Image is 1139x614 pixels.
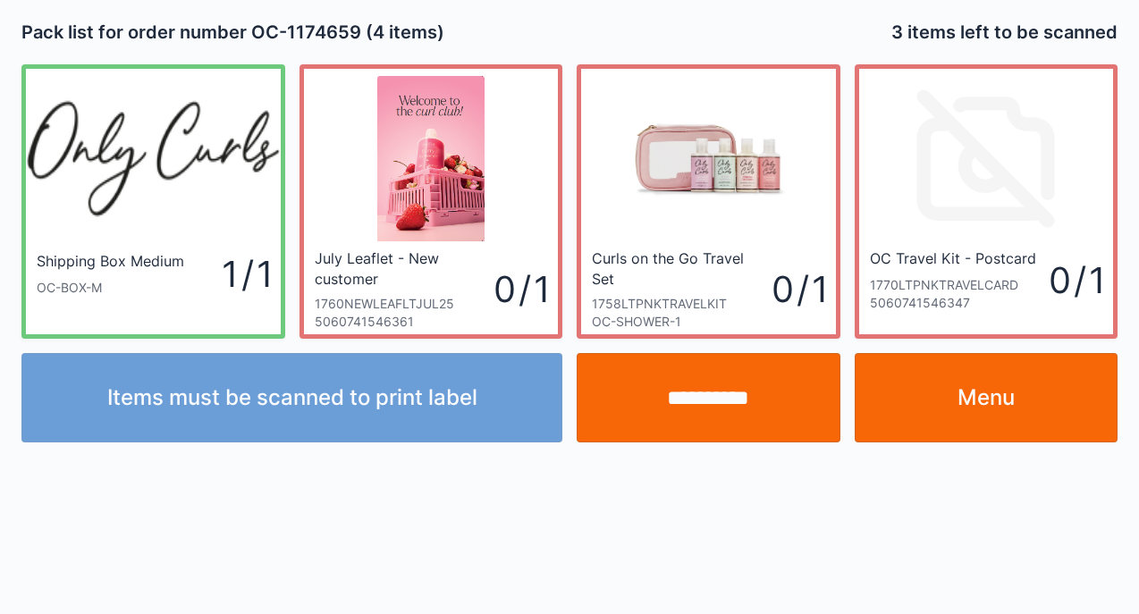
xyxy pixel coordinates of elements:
[26,76,281,241] img: oc_200x.webp
[315,295,494,313] div: 1760NEWLEAFLTJUL25
[772,264,825,315] div: 0 / 1
[626,76,791,241] img: Summer_Travel_Kit_2048x.jpg
[855,353,1118,442] a: Menu
[377,76,485,241] img: Screenshot-86.png
[21,64,285,339] a: Shipping Box MediumOC-BOX-M1 / 1
[494,264,547,315] div: 0 / 1
[21,20,562,45] h2: Pack list for order number OC-1174659 (4 items)
[891,20,1118,45] h2: 3 items left to be scanned
[1041,255,1103,306] div: 0 / 1
[37,251,184,272] div: Shipping Box Medium
[592,248,767,288] div: Curls on the Go Travel Set
[592,295,772,313] div: 1758LTPNKTRAVELKIT
[855,64,1118,339] a: OC Travel Kit - Postcard1770LTPNKTRAVELCARD50607415463470 / 1
[189,248,270,299] div: 1 / 1
[870,276,1041,294] div: 1770LTPNKTRAVELCARD
[870,248,1036,269] div: OC Travel Kit - Postcard
[577,64,840,339] a: Curls on the Go Travel Set1758LTPNKTRAVELKITOC-SHOWER-10 / 1
[315,313,494,331] div: 5060741546361
[37,279,189,297] div: OC-BOX-M
[315,248,490,288] div: July Leaflet - New customer
[592,313,772,331] div: OC-SHOWER-1
[300,64,563,339] a: July Leaflet - New customer1760NEWLEAFLTJUL2550607415463610 / 1
[870,294,1041,312] div: 5060741546347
